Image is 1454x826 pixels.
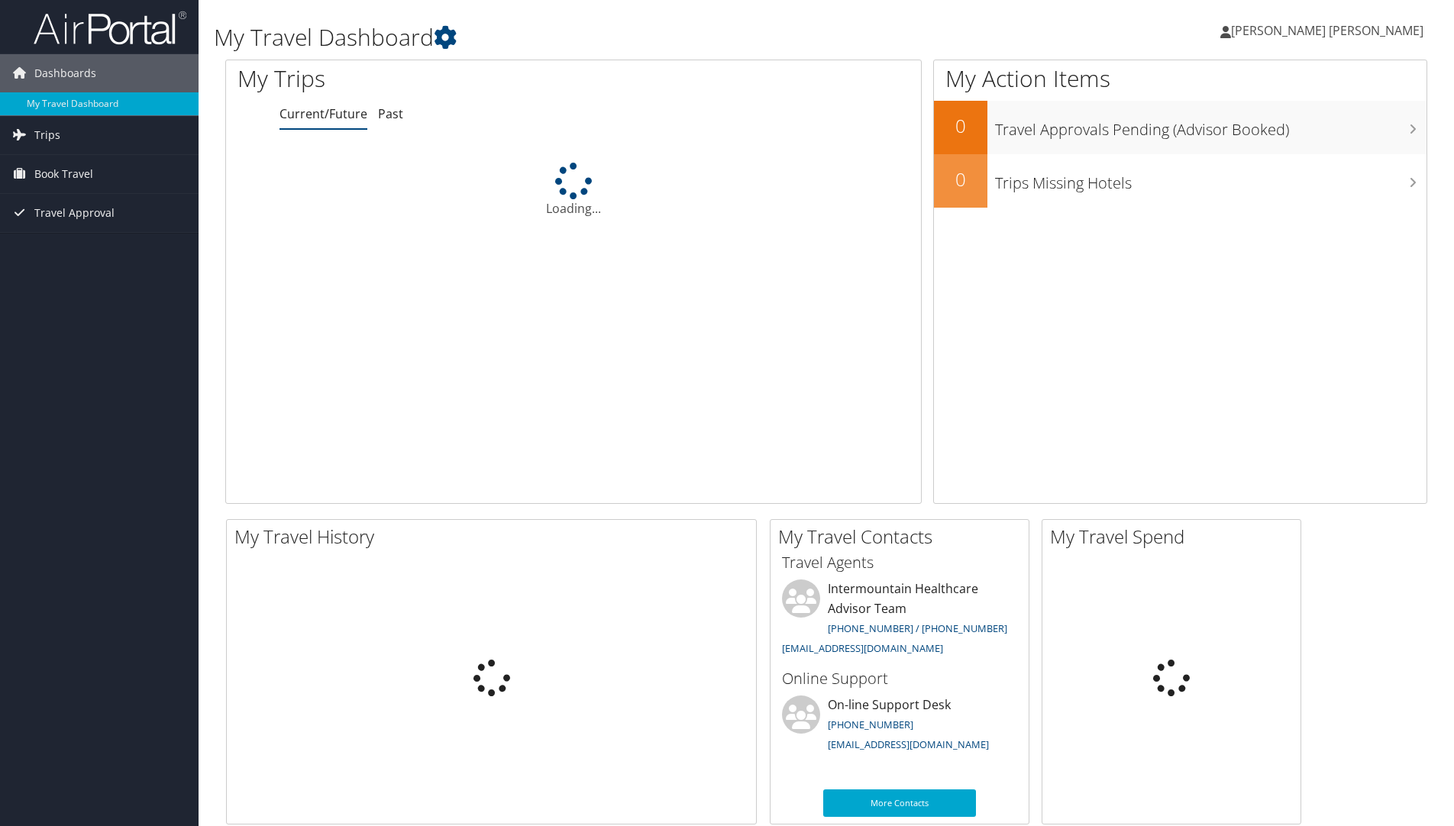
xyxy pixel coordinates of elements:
[782,552,1017,573] h3: Travel Agents
[34,116,60,154] span: Trips
[1050,524,1301,550] h2: My Travel Spend
[34,194,115,232] span: Travel Approval
[782,641,943,655] a: [EMAIL_ADDRESS][DOMAIN_NAME]
[828,718,913,731] a: [PHONE_NUMBER]
[934,101,1427,154] a: 0Travel Approvals Pending (Advisor Booked)
[34,54,96,92] span: Dashboards
[34,10,186,46] img: airportal-logo.png
[1220,8,1439,53] a: [PERSON_NAME] [PERSON_NAME]
[934,113,987,139] h2: 0
[828,737,989,751] a: [EMAIL_ADDRESS][DOMAIN_NAME]
[823,789,976,817] a: More Contacts
[934,154,1427,208] a: 0Trips Missing Hotels
[828,621,1007,635] a: [PHONE_NUMBER] / [PHONE_NUMBER]
[934,166,987,192] h2: 0
[214,21,1030,53] h1: My Travel Dashboard
[995,165,1427,194] h3: Trips Missing Hotels
[1231,22,1423,39] span: [PERSON_NAME] [PERSON_NAME]
[234,524,756,550] h2: My Travel History
[934,63,1427,95] h1: My Action Items
[279,105,367,122] a: Current/Future
[237,63,620,95] h1: My Trips
[774,579,1025,661] li: Intermountain Healthcare Advisor Team
[778,524,1029,550] h2: My Travel Contacts
[774,695,1025,758] li: On-line Support Desk
[782,668,1017,689] h3: Online Support
[226,163,921,218] div: Loading...
[378,105,403,122] a: Past
[995,111,1427,140] h3: Travel Approvals Pending (Advisor Booked)
[34,155,93,193] span: Book Travel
